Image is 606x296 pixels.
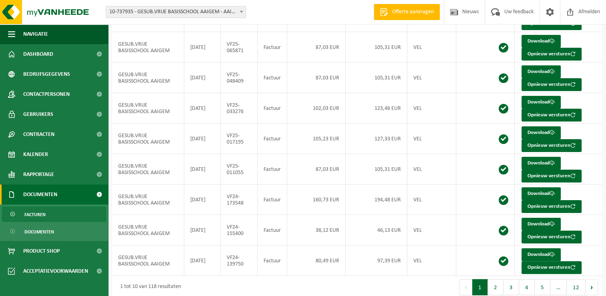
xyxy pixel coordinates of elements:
[287,184,346,215] td: 160,73 EUR
[567,279,586,295] button: 12
[346,245,407,276] td: 97,39 EUR
[287,32,346,63] td: 87,03 EUR
[221,245,258,276] td: VF24-139750
[258,154,287,184] td: Factuur
[184,184,221,215] td: [DATE]
[346,93,407,124] td: 123,46 EUR
[521,96,561,109] a: Download
[287,245,346,276] td: 80,49 EUR
[24,224,54,239] span: Documenten
[521,170,582,182] button: Opnieuw versturen
[407,245,456,276] td: VEL
[221,63,258,93] td: VF25-048409
[346,32,407,63] td: 105,31 EUR
[521,78,582,91] button: Opnieuw versturen
[346,184,407,215] td: 194,48 EUR
[221,124,258,154] td: VF25-017195
[184,245,221,276] td: [DATE]
[287,154,346,184] td: 87,03 EUR
[346,124,407,154] td: 127,33 EUR
[258,184,287,215] td: Factuur
[521,65,561,78] a: Download
[23,44,53,64] span: Dashboard
[258,32,287,63] td: Factuur
[106,6,246,18] span: 10-737935 - GESUB.VRIJE BASISSCHOOL AAIGEM - AAIGEM
[521,231,582,243] button: Opnieuw versturen
[112,63,184,93] td: GESUB.VRIJE BASISSCHOOL AAIGEM
[521,187,561,200] a: Download
[407,124,456,154] td: VEL
[112,32,184,63] td: GESUB.VRIJE BASISSCHOOL AAIGEM
[521,109,582,122] button: Opnieuw versturen
[287,63,346,93] td: 87,03 EUR
[287,215,346,245] td: 38,12 EUR
[24,207,46,222] span: Facturen
[521,48,582,61] button: Opnieuw versturen
[116,280,181,294] div: 1 tot 10 van 118 resultaten
[184,63,221,93] td: [DATE]
[521,35,561,48] a: Download
[503,279,519,295] button: 3
[346,63,407,93] td: 105,31 EUR
[287,124,346,154] td: 105,23 EUR
[221,32,258,63] td: VF25-065871
[258,63,287,93] td: Factuur
[184,154,221,184] td: [DATE]
[23,241,60,261] span: Product Shop
[258,245,287,276] td: Factuur
[521,126,561,139] a: Download
[258,124,287,154] td: Factuur
[23,144,48,164] span: Kalender
[258,215,287,245] td: Factuur
[407,93,456,124] td: VEL
[407,215,456,245] td: VEL
[521,261,582,274] button: Opnieuw versturen
[287,93,346,124] td: 102,03 EUR
[586,279,598,295] button: Next
[521,200,582,213] button: Opnieuw versturen
[23,261,88,281] span: Acceptatievoorwaarden
[535,279,550,295] button: 5
[112,215,184,245] td: GESUB.VRIJE BASISSCHOOL AAIGEM
[374,4,440,20] a: Offerte aanvragen
[521,139,582,152] button: Opnieuw versturen
[184,215,221,245] td: [DATE]
[184,32,221,63] td: [DATE]
[221,93,258,124] td: VF25-033276
[407,154,456,184] td: VEL
[521,157,561,170] a: Download
[23,164,54,184] span: Rapportage
[221,184,258,215] td: VF24-173548
[184,93,221,124] td: [DATE]
[258,93,287,124] td: Factuur
[23,24,48,44] span: Navigatie
[550,279,567,295] span: …
[112,184,184,215] td: GESUB.VRIJE BASISSCHOOL AAIGEM
[112,93,184,124] td: GESUB.VRIJE BASISSCHOOL AAIGEM
[488,279,503,295] button: 2
[459,279,472,295] button: Previous
[2,224,106,239] a: Documenten
[521,218,561,231] a: Download
[112,124,184,154] td: GESUB.VRIJE BASISSCHOOL AAIGEM
[407,63,456,93] td: VEL
[2,207,106,222] a: Facturen
[23,104,53,124] span: Gebruikers
[221,154,258,184] td: VF25-011055
[23,84,70,104] span: Contactpersonen
[23,64,70,84] span: Bedrijfsgegevens
[472,279,488,295] button: 1
[346,154,407,184] td: 105,31 EUR
[519,279,535,295] button: 4
[390,8,436,16] span: Offerte aanvragen
[23,124,54,144] span: Contracten
[221,215,258,245] td: VF24-155400
[184,124,221,154] td: [DATE]
[112,154,184,184] td: GESUB.VRIJE BASISSCHOOL AAIGEM
[23,184,57,205] span: Documenten
[346,215,407,245] td: 46,13 EUR
[112,245,184,276] td: GESUB.VRIJE BASISSCHOOL AAIGEM
[407,32,456,63] td: VEL
[521,248,561,261] a: Download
